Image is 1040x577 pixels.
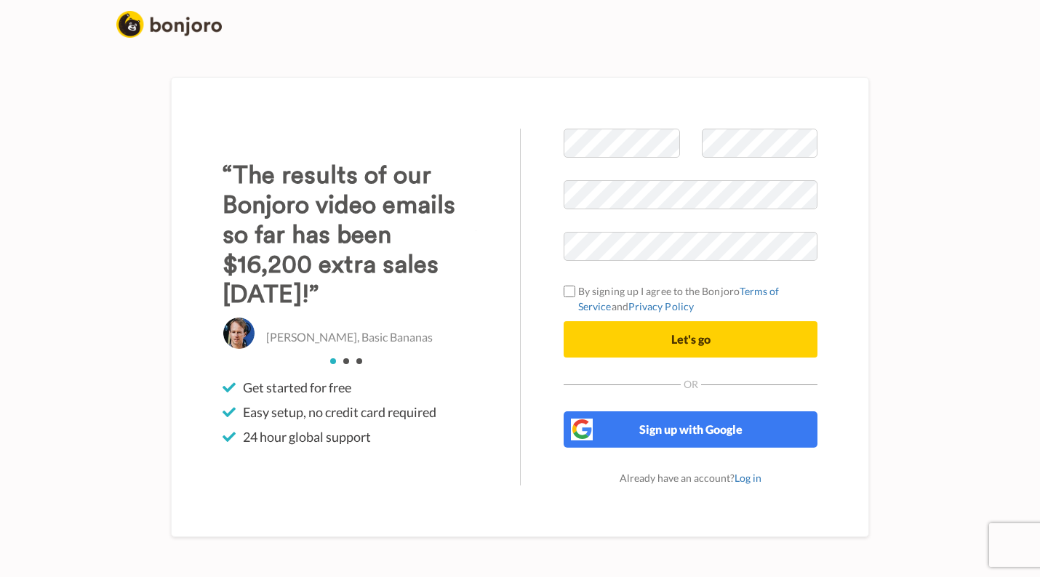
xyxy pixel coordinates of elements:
span: Already have an account? [620,472,761,484]
button: Sign up with Google [564,411,817,448]
label: By signing up I agree to the Bonjoro and [564,283,817,314]
img: Christo Hall, Basic Bananas [223,317,255,350]
img: logo_full.png [116,11,222,38]
span: Easy setup, no credit card required [243,403,436,421]
button: Let's go [564,321,817,358]
a: Privacy Policy [628,300,694,312]
h3: “The results of our Bonjoro video emails so far has been $16,200 extra sales [DATE]!” [223,161,476,310]
a: Terms of Service [578,285,780,312]
span: 24 hour global support [243,428,371,445]
a: Log in [735,472,761,484]
span: Get started for free [243,379,351,396]
span: Or [681,379,701,390]
input: By signing up I agree to the BonjoroTerms of ServiceandPrivacy Policy [564,286,575,297]
p: [PERSON_NAME], Basic Bananas [266,329,433,346]
span: Let's go [671,332,711,346]
span: Sign up with Google [639,422,743,436]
